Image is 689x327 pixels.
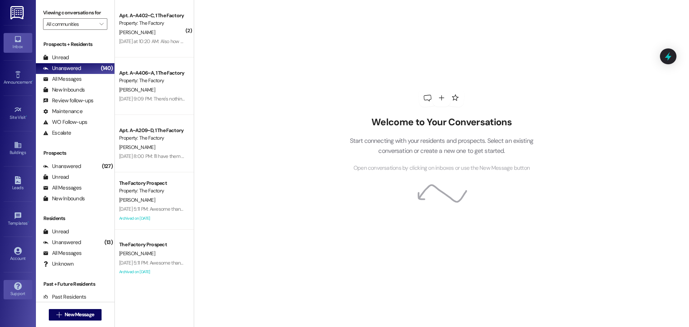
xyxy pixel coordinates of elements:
[103,237,114,248] div: (13)
[43,260,74,268] div: Unknown
[4,104,32,123] a: Site Visit •
[4,33,32,52] a: Inbox
[43,54,69,61] div: Unread
[36,41,114,48] div: Prospects + Residents
[43,293,86,301] div: Past Residents
[43,173,69,181] div: Unread
[119,144,155,150] span: [PERSON_NAME]
[119,241,186,248] div: The Factory Prospect
[43,184,81,192] div: All Messages
[119,250,155,257] span: [PERSON_NAME]
[43,239,81,246] div: Unanswered
[43,249,81,257] div: All Messages
[43,108,83,115] div: Maintenance
[36,149,114,157] div: Prospects
[43,97,93,104] div: Review follow-ups
[36,215,114,222] div: Residents
[119,260,188,266] div: [DATE] 5:11 PM: Awesome thanks !
[49,309,102,321] button: New Message
[28,220,29,225] span: •
[119,19,186,27] div: Property: The Factory
[4,245,32,264] a: Account
[26,114,27,119] span: •
[339,117,544,128] h2: Welcome to Your Conversations
[99,63,114,74] div: (140)
[119,12,186,19] div: Apt. A~A402~C, 1 The Factory
[353,164,530,173] span: Open conversations by clicking on inboxes or use the New Message button
[119,127,186,134] div: Apt. A~A209~D, 1 The Factory
[119,69,186,77] div: Apt. A~A406~A, 1 The Factory
[119,206,188,212] div: [DATE] 5:11 PM: Awesome thanks !
[43,7,107,18] label: Viewing conversations for
[43,86,85,94] div: New Inbounds
[36,280,114,288] div: Past + Future Residents
[339,136,544,156] p: Start connecting with your residents and prospects. Select an existing conversation or create a n...
[43,228,69,235] div: Unread
[119,38,233,45] div: [DATE] at 10:20 AM: Also how do I get my parking pass,
[119,197,155,203] span: [PERSON_NAME]
[119,179,186,187] div: The Factory Prospect
[100,161,114,172] div: (127)
[10,6,25,19] img: ResiDesk Logo
[99,21,103,27] i: 
[119,29,155,36] span: [PERSON_NAME]
[4,174,32,193] a: Leads
[43,129,71,137] div: Escalate
[43,75,81,83] div: All Messages
[119,77,186,84] div: Property: The Factory
[4,280,32,299] a: Support
[43,118,87,126] div: WO Follow-ups
[4,210,32,229] a: Templates •
[119,134,186,142] div: Property: The Factory
[119,87,155,93] span: [PERSON_NAME]
[119,187,186,195] div: Property: The Factory
[43,195,85,202] div: New Inbounds
[46,18,96,30] input: All communities
[65,311,94,318] span: New Message
[43,65,81,72] div: Unanswered
[119,153,366,159] div: [DATE] 8:00 PM: I'll have them take a look at it, if they don't have a notification could you dir...
[119,95,274,102] div: [DATE] 9:09 PM: There's nothing on our end that says it needs to be signed
[32,79,33,84] span: •
[4,139,32,158] a: Buildings
[56,312,62,318] i: 
[43,163,81,170] div: Unanswered
[118,214,186,223] div: Archived on [DATE]
[118,267,186,276] div: Archived on [DATE]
